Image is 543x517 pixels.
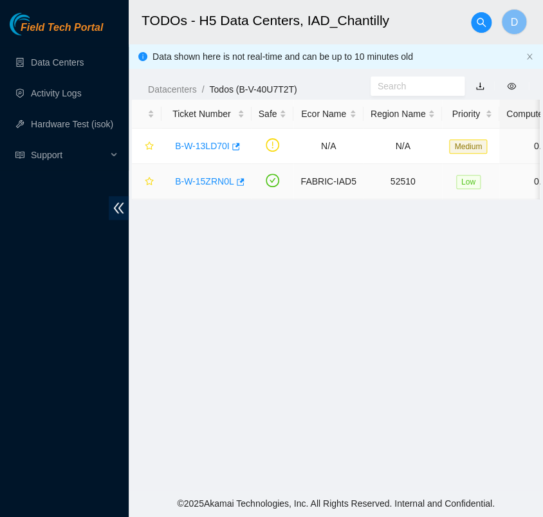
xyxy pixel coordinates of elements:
button: download [466,76,494,96]
span: check-circle [266,174,279,187]
span: Medium [449,140,487,154]
span: exclamation-circle [266,138,279,152]
a: Activity Logs [31,88,82,98]
button: search [471,12,492,33]
span: Low [456,175,481,189]
a: download [475,81,484,91]
span: Support [31,142,107,168]
span: read [15,150,24,159]
a: Todos (B-V-40U7T2T) [209,84,297,95]
span: close [526,53,533,60]
a: B-W-13LD70I [175,141,230,151]
img: Akamai Technologies [10,13,65,35]
span: star [145,141,154,152]
button: star [139,171,154,192]
span: double-left [109,196,129,220]
button: close [526,53,533,61]
footer: © 2025 Akamai Technologies, Inc. All Rights Reserved. Internal and Confidential. [129,490,543,517]
a: Data Centers [31,57,84,68]
td: FABRIC-IAD5 [293,164,363,199]
button: star [139,136,154,156]
a: Hardware Test (isok) [31,119,113,129]
td: N/A [293,129,363,164]
span: / [201,84,204,95]
input: Search [378,79,447,93]
span: search [472,17,491,28]
a: Akamai TechnologiesField Tech Portal [10,23,103,40]
span: star [145,177,154,187]
td: 52510 [364,164,443,199]
td: N/A [364,129,443,164]
a: Datacenters [148,84,196,95]
span: eye [507,82,516,91]
button: D [501,9,527,35]
span: D [510,14,518,30]
span: Field Tech Portal [21,22,103,34]
a: B-W-15ZRN0L [175,176,234,186]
